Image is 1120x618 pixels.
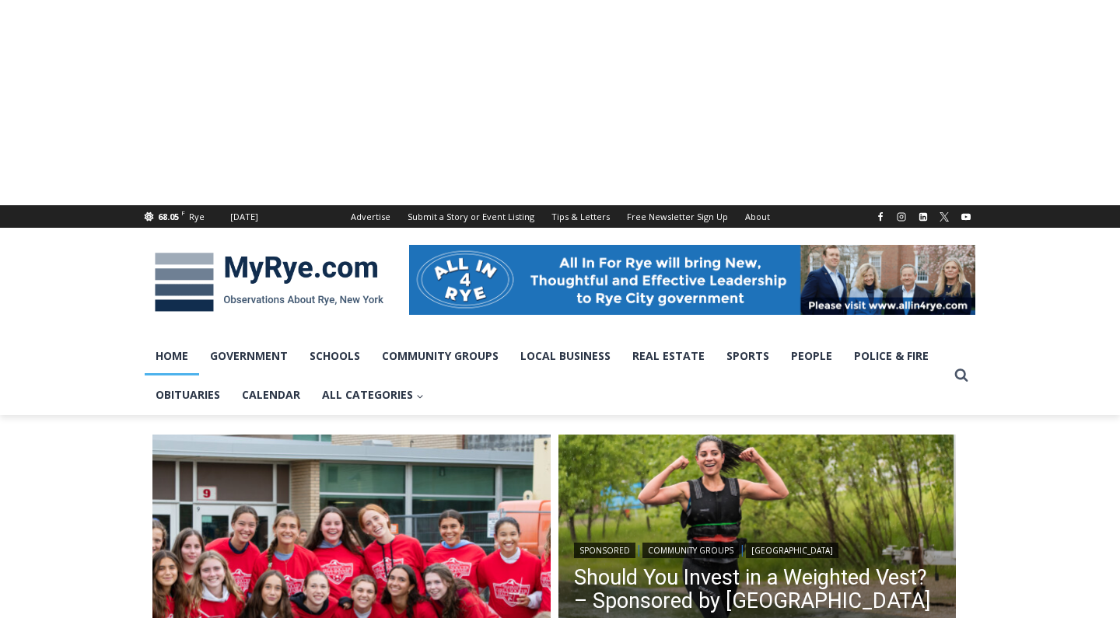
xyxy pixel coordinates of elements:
[642,543,739,558] a: Community Groups
[737,205,779,228] a: About
[935,208,954,226] a: X
[409,245,975,315] img: All in for Rye
[145,337,199,375] a: Home
[843,337,940,375] a: Police & Fire
[158,211,179,222] span: 68.05
[199,337,299,375] a: Government
[574,543,635,558] a: Sponsored
[342,205,399,228] a: Advertise
[189,210,205,224] div: Rye
[181,208,185,217] span: F
[311,375,435,414] a: All Categories
[957,208,975,226] a: YouTube
[947,361,975,389] button: View Search Form
[322,386,424,403] span: All Categories
[145,337,947,415] nav: Primary Navigation
[914,208,933,226] a: Linkedin
[509,337,621,375] a: Local Business
[871,208,890,226] a: Facebook
[618,205,737,228] a: Free Newsletter Sign Up
[780,337,843,375] a: People
[145,375,231,414] a: Obituaries
[746,543,838,558] a: [GEOGRAPHIC_DATA]
[145,242,394,323] img: MyRye.com
[574,566,941,613] a: Should You Invest in a Weighted Vest? – Sponsored by [GEOGRAPHIC_DATA]
[299,337,371,375] a: Schools
[543,205,618,228] a: Tips & Letters
[621,337,716,375] a: Real Estate
[371,337,509,375] a: Community Groups
[716,337,780,375] a: Sports
[342,205,779,228] nav: Secondary Navigation
[399,205,543,228] a: Submit a Story or Event Listing
[892,208,911,226] a: Instagram
[231,375,311,414] a: Calendar
[230,210,258,224] div: [DATE]
[574,539,941,558] div: | |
